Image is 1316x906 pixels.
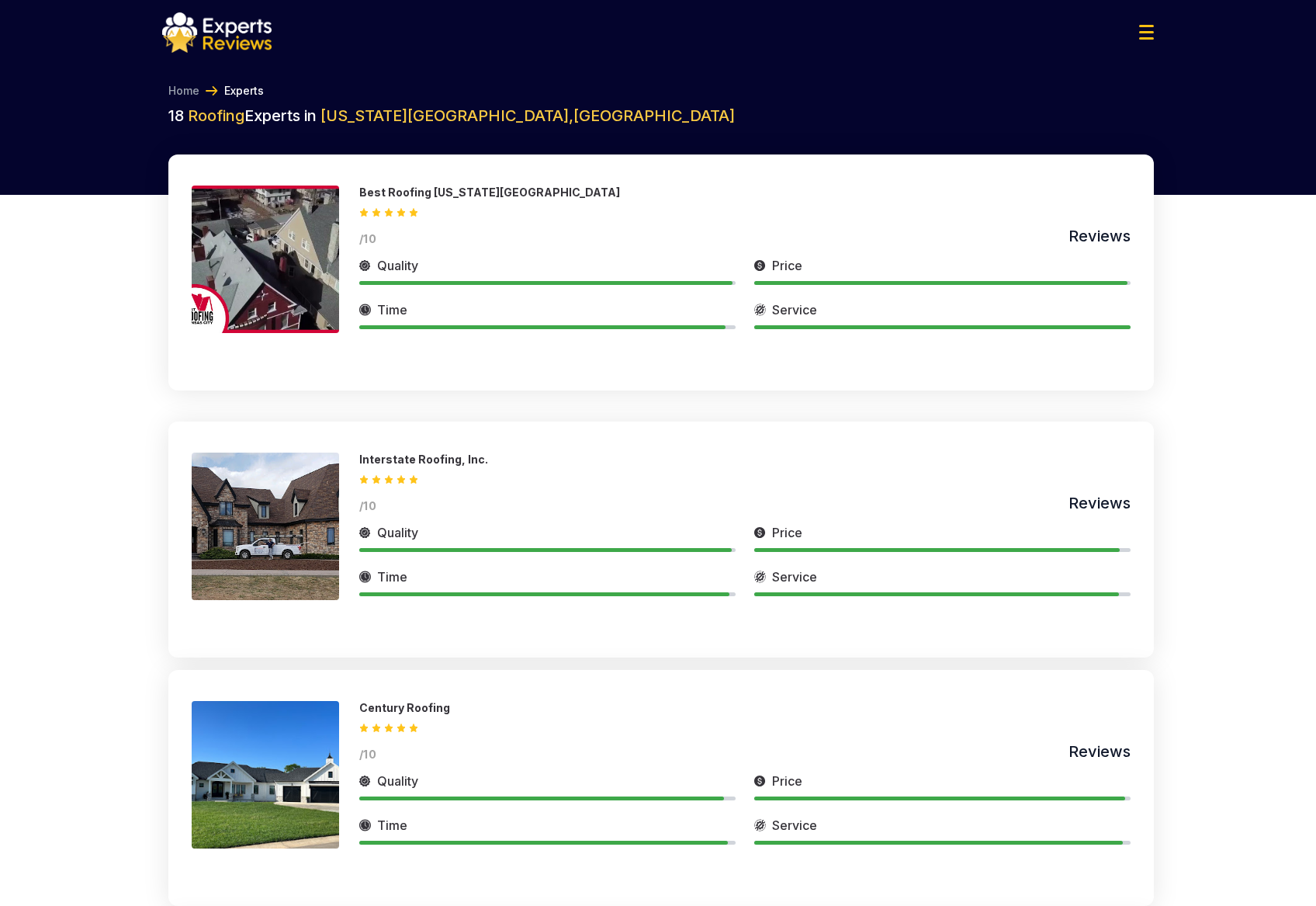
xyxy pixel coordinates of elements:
[772,300,817,319] span: Service
[754,568,766,586] img: slider icon
[359,499,376,512] span: /10
[359,748,376,761] span: /10
[359,568,371,586] img: slider icon
[359,772,371,790] img: slider icon
[377,772,418,790] span: Quality
[192,453,339,600] img: 175388305384955.jpeg
[772,523,802,542] span: Price
[320,106,735,125] span: [US_STATE][GEOGRAPHIC_DATA] , [GEOGRAPHIC_DATA]
[1139,25,1154,40] img: Menu Icon
[359,300,371,319] img: slider icon
[359,232,376,245] span: /10
[359,453,488,466] p: Interstate Roofing, Inc.
[377,568,407,586] span: Time
[168,83,199,99] a: Home
[377,300,407,319] span: Time
[162,83,1154,99] nav: Breadcrumb
[754,772,766,790] img: slider icon
[224,83,264,99] a: Experts
[754,300,766,319] img: slider icon
[772,256,802,275] span: Price
[1068,227,1131,245] span: Reviews
[1068,742,1131,761] span: Reviews
[754,816,766,835] img: slider icon
[359,186,620,199] p: Best Roofing [US_STATE][GEOGRAPHIC_DATA]
[754,523,766,542] img: slider icon
[192,701,339,849] img: 175387874158044.jpeg
[359,816,371,835] img: slider icon
[377,256,418,275] span: Quality
[1068,494,1131,512] span: Reviews
[162,12,272,53] img: logo
[754,256,766,275] img: slider icon
[359,523,371,542] img: slider icon
[772,772,802,790] span: Price
[377,816,407,835] span: Time
[772,816,817,835] span: Service
[772,568,817,586] span: Service
[359,701,450,714] p: Century Roofing
[188,106,244,125] span: Roofing
[359,256,371,275] img: slider icon
[377,523,418,542] span: Quality
[192,186,339,333] img: 175188558380285.jpeg
[168,105,1154,127] h2: 18 Experts in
